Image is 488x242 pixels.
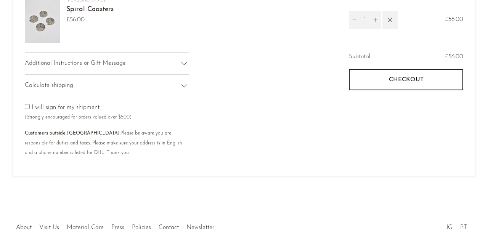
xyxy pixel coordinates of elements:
div: Calculate shipping [25,74,189,97]
a: Visit Us [39,224,59,231]
iframe: PayPal-paypal [349,104,463,124]
span: Subtotal [349,52,371,62]
button: Increment [370,11,381,29]
a: Press [111,224,124,231]
button: Checkout [349,69,463,90]
span: Additional Instructions or Gift Message [25,59,126,69]
label: I will sign for my shipment [25,104,132,120]
span: Calculate shipping [25,81,73,91]
small: Please be aware you are responsible for duties and taxes. Please make sure your address is in Eng... [25,131,182,155]
a: About [16,224,32,231]
a: Policies [132,224,151,231]
small: (Strongly encouraged for orders valued over $500) [25,115,132,120]
span: £56.00 [445,54,463,60]
div: Additional Instructions or Gift Message [25,52,189,75]
input: Quantity [360,11,370,29]
a: Spiral Coasters [66,6,114,13]
span: £56.00 [66,15,114,25]
ul: Quick links [12,218,218,233]
a: IG [446,224,453,231]
span: Checkout [389,76,424,83]
button: Decrement [349,11,360,29]
span: £56.00 [445,15,463,25]
b: Customers outside [GEOGRAPHIC_DATA]: [25,131,120,136]
a: Contact [159,224,179,231]
ul: Social Medias [443,218,471,233]
a: PT [460,224,467,231]
a: Material Care [67,224,104,231]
